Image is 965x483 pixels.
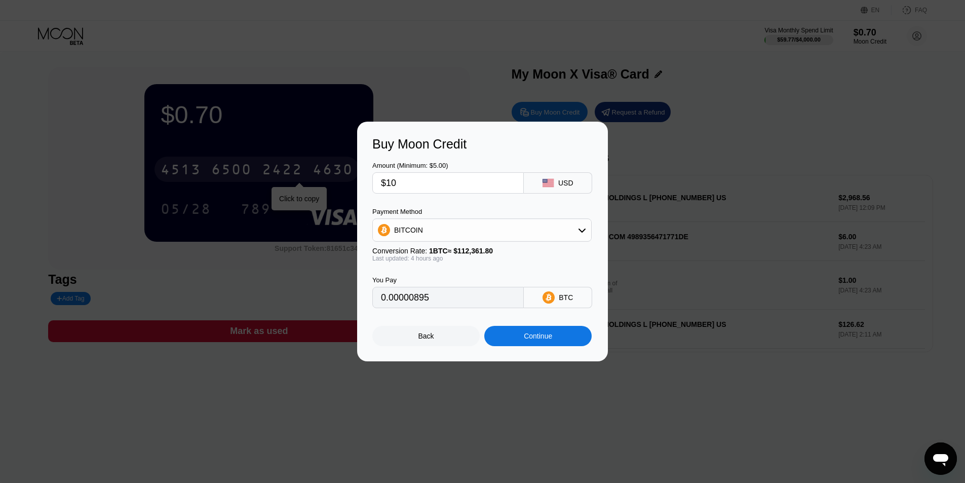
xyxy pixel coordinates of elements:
[372,162,524,169] div: Amount (Minimum: $5.00)
[373,220,591,240] div: BITCOIN
[372,247,592,255] div: Conversion Rate:
[524,332,552,340] div: Continue
[429,247,493,255] span: 1 BTC ≈ $112,361.80
[924,442,957,475] iframe: Button to launch messaging window
[558,179,573,187] div: USD
[372,255,592,262] div: Last updated: 4 hours ago
[372,276,524,284] div: You Pay
[559,293,573,302] div: BTC
[381,173,515,193] input: $0.00
[394,226,423,234] div: BITCOIN
[418,332,434,340] div: Back
[372,208,592,215] div: Payment Method
[372,326,480,346] div: Back
[372,137,593,152] div: Buy Moon Credit
[484,326,592,346] div: Continue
